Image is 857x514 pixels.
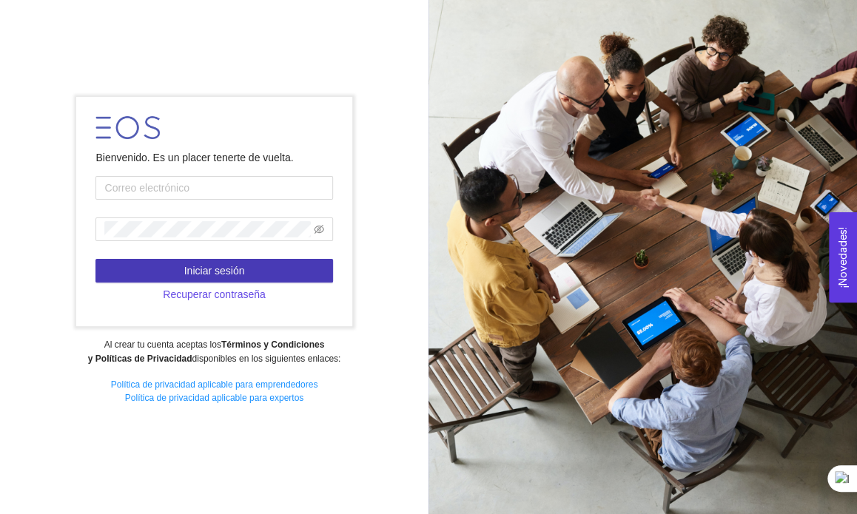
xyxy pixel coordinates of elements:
[314,224,324,234] span: eye-invisible
[95,283,332,306] button: Recuperar contraseña
[829,212,857,302] button: Open Feedback Widget
[125,393,303,403] a: Política de privacidad aplicable para expertos
[111,379,318,390] a: Política de privacidad aplicable para emprendedores
[10,338,418,366] div: Al crear tu cuenta aceptas los disponibles en los siguientes enlaces:
[184,263,245,279] span: Iniciar sesión
[95,176,332,200] input: Correo electrónico
[95,288,332,300] a: Recuperar contraseña
[95,259,332,283] button: Iniciar sesión
[95,116,160,139] img: LOGO
[88,339,324,364] strong: Términos y Condiciones y Políticas de Privacidad
[163,286,266,302] span: Recuperar contraseña
[95,149,332,166] div: Bienvenido. Es un placer tenerte de vuelta.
